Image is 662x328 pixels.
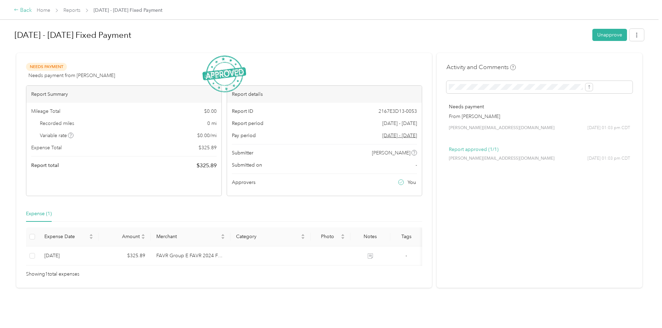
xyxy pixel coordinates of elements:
span: [DATE] - [DATE] [382,120,417,127]
th: Notes [350,227,390,246]
span: Mileage Total [31,108,60,115]
span: Go to pay period [382,132,417,139]
span: caret-down [341,236,345,240]
td: $325.89 [99,246,151,266]
span: Amount [104,234,140,239]
td: FAVR Group E FAVR 2024 FAVR program [151,246,231,266]
div: Back [14,6,32,15]
th: Amount [99,227,151,246]
span: caret-up [221,233,225,237]
span: - [406,253,407,259]
span: Pay period [232,132,256,139]
iframe: Everlance-gr Chat Button Frame [623,289,662,328]
span: $ 0.00 [204,108,217,115]
td: - [390,246,422,266]
span: Report ID [232,108,253,115]
span: caret-down [221,236,225,240]
span: Report total [31,162,59,169]
th: Expense Date [39,227,99,246]
th: Tags [390,227,422,246]
div: Expense (1) [26,210,52,218]
div: Report details [227,86,422,103]
span: caret-up [89,233,93,237]
span: caret-up [301,233,305,237]
span: caret-up [141,233,145,237]
span: caret-down [89,236,93,240]
p: From [PERSON_NAME] [449,113,630,120]
th: Photo [311,227,350,246]
div: Tags [396,234,417,239]
h1: Aug 1 - 31, 2025 Fixed Payment [15,27,587,43]
span: $ 0.00 / mi [197,132,217,139]
span: Recorded miles [40,120,74,127]
h4: Activity and Comments [446,63,516,72]
span: [DATE] - [DATE] Fixed Payment [94,7,163,14]
span: caret-down [301,236,305,240]
span: [PERSON_NAME][EMAIL_ADDRESS][DOMAIN_NAME] [449,155,555,162]
img: ApprovedStamp [202,56,246,93]
th: Merchant [151,227,231,246]
span: Needs Payment [26,63,67,71]
span: Showing 1 total expenses [26,270,79,278]
span: $ 325.89 [197,161,217,170]
p: Needs payment [449,103,630,110]
span: Merchant [156,234,220,239]
span: Photo [316,234,339,239]
span: Variable rate [40,132,74,139]
span: Expense Date [44,234,88,239]
td: 9-2-2025 [39,246,99,266]
span: Expense Total [31,144,62,151]
span: [PERSON_NAME] [372,149,410,157]
span: caret-down [141,236,145,240]
span: Needs payment from [PERSON_NAME] [28,72,115,79]
a: Reports [63,7,80,13]
span: $ 325.89 [199,144,217,151]
span: [DATE] 01:03 pm CDT [587,155,630,162]
span: Approvers [232,179,255,186]
span: Report period [232,120,263,127]
span: [DATE] 01:03 pm CDT [587,125,630,131]
span: Submitted on [232,161,262,169]
div: Report Summary [26,86,221,103]
span: You [408,179,416,186]
span: 0 mi [207,120,217,127]
p: Report approved (1/1) [449,146,630,153]
th: Category [230,227,311,246]
span: 2167E3D13-0053 [378,108,417,115]
a: Home [37,7,50,13]
span: - [416,161,417,169]
button: Unapprove [592,29,627,41]
span: Category [236,234,299,239]
span: caret-up [341,233,345,237]
span: Submitter [232,149,253,157]
span: [PERSON_NAME][EMAIL_ADDRESS][DOMAIN_NAME] [449,125,555,131]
